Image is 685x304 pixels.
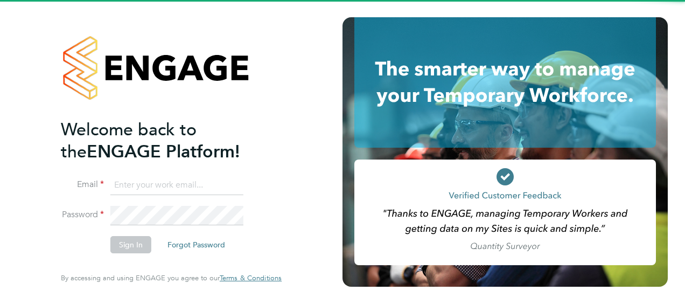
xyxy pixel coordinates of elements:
input: Enter your work email... [110,176,243,195]
span: Welcome back to the [61,119,197,162]
a: Terms & Conditions [220,274,282,282]
label: Password [61,209,104,220]
h2: ENGAGE Platform! [61,119,271,163]
label: Email [61,179,104,190]
button: Forgot Password [159,236,234,253]
button: Sign In [110,236,151,253]
span: By accessing and using ENGAGE you agree to our [61,273,282,282]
